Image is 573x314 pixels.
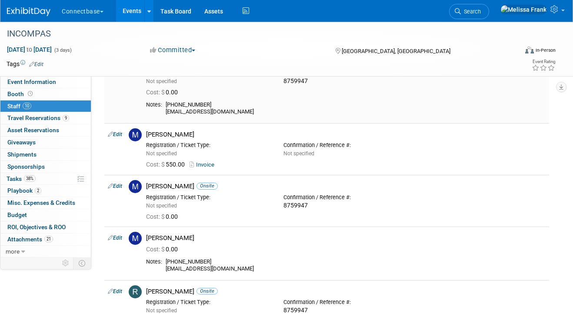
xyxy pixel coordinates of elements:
span: Tasks [7,175,36,182]
a: Edit [108,288,122,294]
div: Confirmation / Reference #: [283,299,408,306]
a: ROI, Objectives & ROO [0,221,91,233]
a: Event Information [0,76,91,88]
a: Invoice [190,161,218,168]
a: Shipments [0,149,91,160]
div: [PERSON_NAME] [146,234,546,242]
span: 0.00 [146,89,181,96]
td: Tags [7,60,43,68]
div: INCOMPAS [4,26,509,42]
span: 21 [44,236,53,242]
div: Notes: [146,101,162,108]
span: Misc. Expenses & Credits [7,199,75,206]
span: Not specified [283,150,314,157]
span: Shipments [7,151,37,158]
div: In-Person [535,47,556,53]
div: [PERSON_NAME] [146,182,546,190]
a: Giveaways [0,137,91,148]
div: Registration / Ticket Type: [146,194,270,201]
span: Not specified [146,78,177,84]
span: Booth not reserved yet [26,90,34,97]
span: [GEOGRAPHIC_DATA], [GEOGRAPHIC_DATA] [342,48,450,54]
span: Attachments [7,236,53,243]
span: 2 [35,187,41,194]
img: Format-Inperson.png [525,47,534,53]
img: M.jpg [129,232,142,245]
a: Edit [108,131,122,137]
a: Booth [0,88,91,100]
span: 550.00 [146,161,188,168]
span: 38% [24,175,36,182]
a: Budget [0,209,91,221]
td: Toggle Event Tabs [73,257,91,269]
a: Edit [108,235,122,241]
div: Event Format [475,45,556,58]
a: Search [449,4,489,19]
a: Misc. Expenses & Credits [0,197,91,209]
span: Event Information [7,78,56,85]
div: [PHONE_NUMBER] [EMAIL_ADDRESS][DOMAIN_NAME] [166,101,546,116]
span: Onsite [197,183,218,189]
span: Budget [7,211,27,218]
span: Playbook [7,187,41,194]
a: Playbook2 [0,185,91,197]
img: Melissa Frank [500,5,547,14]
span: Not specified [146,203,177,209]
div: Event Rating [532,60,555,64]
div: Notes: [146,258,162,265]
a: Edit [108,183,122,189]
span: Cost: $ [146,161,166,168]
div: 8759947 [283,77,408,85]
div: [PERSON_NAME] [146,130,546,139]
span: to [25,46,33,53]
span: Asset Reservations [7,127,59,134]
span: Booth [7,90,34,97]
div: [PHONE_NUMBER] [EMAIL_ADDRESS][DOMAIN_NAME] [166,258,546,273]
span: Onsite [197,288,218,294]
a: Attachments21 [0,234,91,245]
span: Cost: $ [146,213,166,220]
img: ExhibitDay [7,7,50,16]
span: [DATE] [DATE] [7,46,52,53]
div: Registration / Ticket Type: [146,299,270,306]
span: 9 [63,115,69,121]
div: Registration / Ticket Type: [146,142,270,149]
div: [PERSON_NAME] [146,287,546,296]
a: Tasks38% [0,173,91,185]
a: Sponsorships [0,161,91,173]
span: (3 days) [53,47,72,53]
button: Committed [147,46,199,55]
span: Giveaways [7,139,36,146]
span: Sponsorships [7,163,45,170]
span: more [6,248,20,255]
span: Staff [7,103,31,110]
span: Cost: $ [146,89,166,96]
img: M.jpg [129,128,142,141]
a: Travel Reservations9 [0,112,91,124]
span: Not specified [146,307,177,314]
a: Edit [29,61,43,67]
span: 0.00 [146,213,181,220]
span: 0.00 [146,246,181,253]
a: more [0,246,91,257]
span: Not specified [146,150,177,157]
span: Cost: $ [146,246,166,253]
div: 8759947 [283,202,408,210]
span: Travel Reservations [7,114,69,121]
img: M.jpg [129,180,142,193]
span: Search [461,8,481,15]
span: ROI, Objectives & ROO [7,224,66,230]
div: Confirmation / Reference #: [283,142,408,149]
a: Asset Reservations [0,124,91,136]
img: R.jpg [129,285,142,298]
span: 10 [23,103,31,109]
a: Staff10 [0,100,91,112]
td: Personalize Event Tab Strip [58,257,73,269]
div: Confirmation / Reference #: [283,194,408,201]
